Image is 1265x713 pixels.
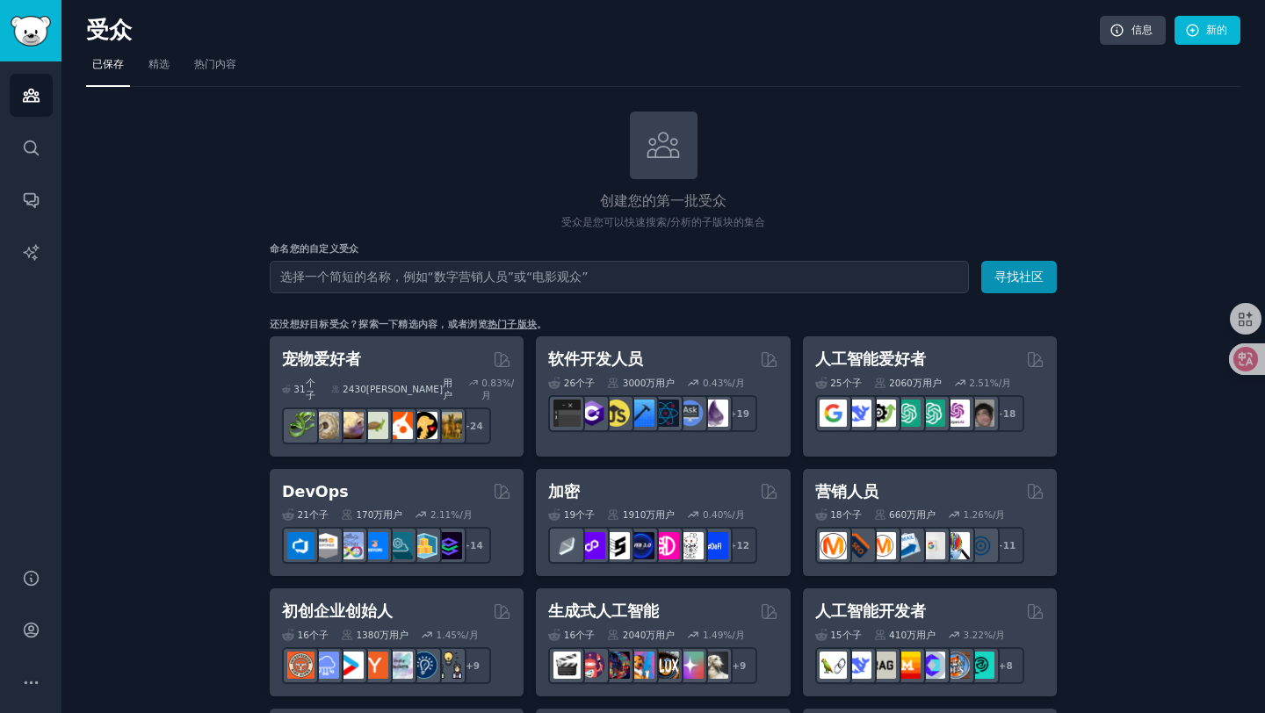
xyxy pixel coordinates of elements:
img: 人工智能开发者协会 [967,652,994,679]
font: 2060万 [889,378,922,388]
font: 热门内容 [194,58,236,70]
img: azuredevops [287,532,314,559]
img: ethstaker [603,532,630,559]
img: AskMarketing [869,532,896,559]
font: 660万 [889,509,916,520]
img: Docker_DevOps [336,532,364,559]
img: 犬种 [435,412,462,439]
img: 抹布 [869,652,896,679]
font: 。 [537,319,546,329]
img: 反应性 [652,400,679,427]
font: 个子 [842,378,862,388]
font: %/月 [723,509,745,520]
img: 豹纹壁虎 [336,412,364,439]
img: AI工具目录 [869,400,896,427]
font: 用户 [389,630,408,640]
img: web3 [627,532,654,559]
img: 大搜索引擎优化 [844,532,871,559]
font: 3.22 [964,630,984,640]
img: chatgpt_prompt设计 [893,400,921,427]
font: 24 [470,421,483,431]
img: 内容营销 [820,532,847,559]
font: 19 [736,408,749,419]
font: 170万 [356,509,383,520]
font: 2.11 [430,509,451,520]
a: 已保存 [86,51,130,87]
font: 人工智能爱好者 [815,350,926,368]
img: 平台工程 [386,532,413,559]
font: 营销人员 [815,483,878,501]
img: 平台工程师 [435,532,462,559]
font: 生成式人工智能 [548,602,659,620]
font: 1.45 [437,630,457,640]
font: 31 [293,384,305,394]
img: 创业者同行 [287,652,314,679]
font: %/月 [481,378,514,400]
img: 0x多边形 [578,532,605,559]
font: + [732,660,740,671]
font: 人工智能开发者 [815,602,926,620]
img: 询问计算机科学 [676,400,704,427]
font: 个子 [842,630,862,640]
img: 加密新闻 [676,532,704,559]
img: 宠物建议 [410,412,437,439]
font: 14 [470,540,483,551]
img: FluxAI [652,652,679,679]
font: 个子 [842,509,862,520]
font: 创建您的第一批受众 [600,192,726,209]
font: 寻找社区 [994,270,1044,284]
font: 用户 [655,378,675,388]
font: %/月 [990,378,1012,388]
a: 精选 [142,51,176,87]
font: 个子 [309,630,329,640]
font: 19 [564,509,575,520]
img: dalle2 [578,652,605,679]
a: 热门内容 [188,51,242,87]
button: 寻找社区 [981,261,1057,293]
font: 受众是您可以快速搜索/分析的子版块的集合 [561,216,765,228]
img: 伊尔莫普斯 [943,652,970,679]
img: chatgpt_prompts_ [918,400,945,427]
img: 艾视频 [553,652,581,679]
img: 启动 [336,652,364,679]
font: 精选 [148,58,170,70]
img: DevOps链接 [361,532,388,559]
img: sdforall [627,652,654,679]
img: 网络营销 [967,532,994,559]
font: 个子 [575,378,595,388]
img: OpenAIDev [943,400,970,427]
a: 新的 [1175,16,1240,46]
font: 2.51 [969,378,989,388]
font: 26 [564,378,575,388]
font: + [729,408,737,419]
img: 学习JavaScript [603,400,630,427]
font: 0.83 [481,378,502,388]
font: 用户 [916,509,936,520]
font: 15 [830,630,842,640]
img: DeepSeek [844,652,871,679]
font: 410万 [889,630,916,640]
img: 开源人工智能 [918,652,945,679]
img: AWS认证专家 [312,532,339,559]
font: DevOps [282,483,349,501]
font: 受众 [86,17,132,43]
font: %/月 [457,630,479,640]
font: 25 [830,378,842,388]
font: 加密 [548,483,580,501]
font: 用户 [655,630,675,640]
input: 选择一个简短的名称，例如“数字营销人员”或“电影观众” [270,261,969,293]
font: %/月 [984,630,1006,640]
font: 还没想好目标受众？探索一下精选内容，或者浏览 [270,319,488,329]
img: aws_cdk [410,532,437,559]
font: 9 [740,660,746,671]
img: 人工智能 [967,400,994,427]
font: + [729,540,737,551]
font: %/月 [723,378,745,388]
font: 16 [298,630,309,640]
img: 星空 [676,652,704,679]
img: 电子邮件营销 [893,532,921,559]
font: 初创企业创始人 [282,602,393,620]
font: 21 [298,509,309,520]
img: 深梦 [603,652,630,679]
font: 18 [1003,408,1016,419]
